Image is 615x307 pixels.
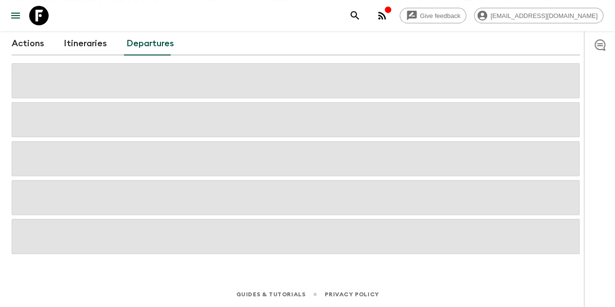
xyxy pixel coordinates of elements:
button: menu [6,6,25,25]
span: Give feedback [415,12,466,19]
button: search adventures [345,6,365,25]
div: [EMAIL_ADDRESS][DOMAIN_NAME] [474,8,603,23]
a: Itineraries [64,32,107,55]
a: Guides & Tutorials [236,289,305,300]
a: Actions [12,32,44,55]
a: Privacy Policy [325,289,379,300]
a: Give feedback [400,8,466,23]
span: [EMAIL_ADDRESS][DOMAIN_NAME] [485,12,603,19]
a: Departures [126,32,174,55]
